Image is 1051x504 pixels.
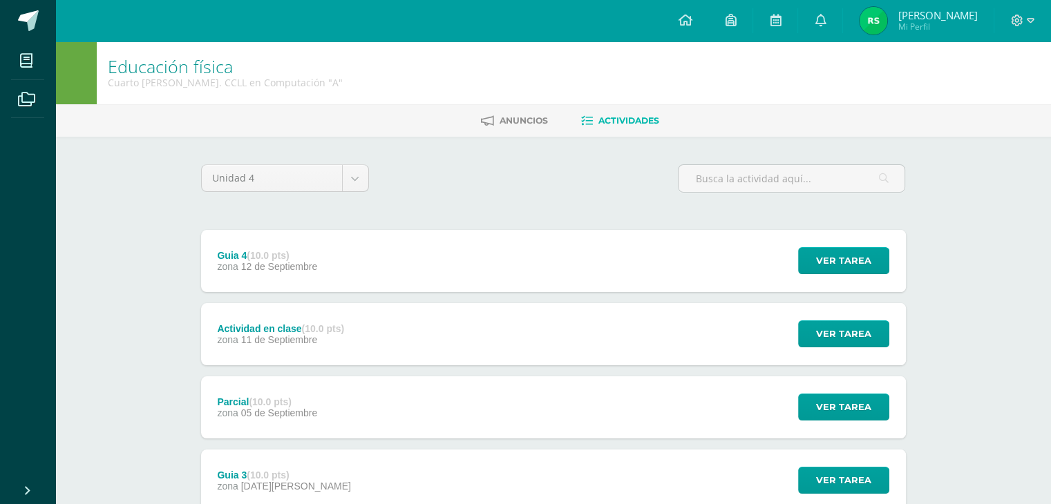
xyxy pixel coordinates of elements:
span: Actividades [598,115,659,126]
button: Ver tarea [798,247,889,274]
span: zona [217,407,238,418]
a: Educación física [108,55,233,78]
span: Ver tarea [816,248,871,273]
span: zona [217,481,238,492]
span: Mi Perfil [898,21,977,32]
span: Anuncios [500,115,548,126]
span: Ver tarea [816,321,871,347]
strong: (10.0 pts) [302,323,344,334]
input: Busca la actividad aquí... [679,165,905,192]
strong: (10.0 pts) [247,469,289,481]
h1: Educación física [108,57,343,76]
span: zona [217,261,238,272]
div: Cuarto Bach. CCLL en Computación 'A' [108,76,343,89]
div: Parcial [217,396,317,407]
span: 11 de Septiembre [241,334,318,345]
span: Unidad 4 [212,165,332,191]
div: Guia 3 [217,469,350,481]
a: Unidad 4 [202,165,368,191]
img: 6b8055f1fa2aa5a2ea33f5fa0b4220d9.png [860,7,887,35]
strong: (10.0 pts) [249,396,291,407]
span: 12 de Septiembre [241,261,318,272]
a: Actividades [581,110,659,132]
strong: (10.0 pts) [247,250,289,261]
span: [DATE][PERSON_NAME] [241,481,351,492]
div: Guia 4 [217,250,317,261]
span: 05 de Septiembre [241,407,318,418]
div: Actividad en clase [217,323,344,334]
span: zona [217,334,238,345]
span: Ver tarea [816,467,871,493]
span: [PERSON_NAME] [898,8,977,22]
a: Anuncios [481,110,548,132]
span: Ver tarea [816,394,871,420]
button: Ver tarea [798,394,889,420]
button: Ver tarea [798,320,889,347]
button: Ver tarea [798,467,889,494]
